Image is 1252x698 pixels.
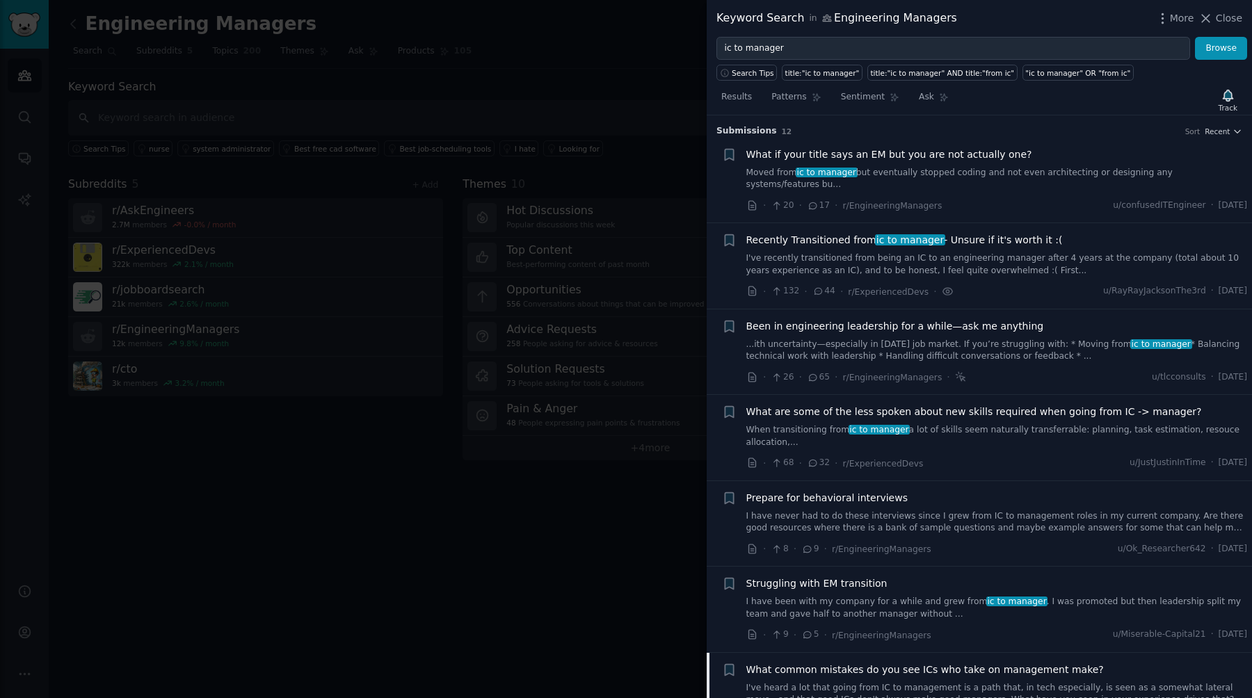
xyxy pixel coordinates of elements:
span: 20 [771,200,794,212]
span: 32 [807,457,830,469]
button: Track [1214,86,1242,115]
span: · [794,542,796,556]
span: [DATE] [1219,628,1247,641]
span: · [799,198,802,213]
span: r/EngineeringManagers [832,631,931,640]
span: in [809,13,817,25]
span: u/Miserable-Capital21 [1113,628,1206,641]
a: What are some of the less spoken about new skills required when going from IC -> manager? [746,405,1202,419]
span: More [1170,11,1194,26]
span: · [804,284,807,299]
span: Results [721,91,752,104]
span: · [933,284,936,299]
div: Track [1219,103,1237,113]
span: · [763,370,766,384]
span: 65 [807,371,830,384]
a: title:"ic to manager" [782,65,862,81]
span: · [794,628,796,642]
a: "ic to manager" OR "from ic" [1022,65,1134,81]
span: · [763,456,766,471]
a: Ask [914,86,954,115]
span: [DATE] [1219,543,1247,555]
span: · [824,542,827,556]
span: 9 [801,543,819,555]
span: r/ExperiencedDevs [843,459,924,469]
span: · [1211,371,1214,384]
a: Results [716,86,757,115]
span: · [835,456,837,471]
a: Struggling with EM transition [746,576,888,591]
button: Recent [1205,127,1242,136]
span: 44 [812,285,835,298]
div: title:"ic to manager" [785,68,860,78]
span: Recent [1205,127,1230,136]
span: Ask [919,91,934,104]
span: Recently Transitioned from - Unsure if it's worth it :( [746,233,1063,247]
span: [DATE] [1219,371,1247,384]
span: 8 [771,543,788,555]
span: · [799,456,802,471]
span: · [763,542,766,556]
span: · [763,628,766,642]
span: ic to manager [986,596,1048,606]
span: Close [1216,11,1242,26]
a: I have never had to do these interviews since I grew from IC to management roles in my current co... [746,510,1248,535]
span: u/Ok_Researcher642 [1118,543,1206,555]
span: · [763,198,766,213]
a: Prepare for behavioral interviews [746,491,908,505]
div: "ic to manager" OR "from ic" [1025,68,1130,78]
span: · [1211,543,1214,555]
span: 5 [801,628,819,641]
span: · [1211,200,1214,212]
span: 9 [771,628,788,641]
span: · [1211,628,1214,641]
span: [DATE] [1219,457,1247,469]
span: u/tlcconsults [1152,371,1206,384]
span: · [947,370,949,384]
div: title:"ic to manager" AND title:"from ic" [870,68,1014,78]
a: Sentiment [836,86,904,115]
button: Search Tips [716,65,777,81]
span: 68 [771,457,794,469]
span: 17 [807,200,830,212]
span: u/JustJustinInTime [1130,457,1206,469]
span: Sentiment [841,91,885,104]
span: · [799,370,802,384]
button: Browse [1195,37,1247,60]
span: Search Tips [732,68,774,78]
a: Moved fromic to managerbut eventually stopped coding and not even architecting or designing any s... [746,167,1248,191]
span: · [824,628,827,642]
span: u/confusedITEngineer [1113,200,1205,212]
div: Keyword Search Engineering Managers [716,10,957,27]
button: More [1155,11,1194,26]
a: I've recently transitioned from being an IC to an engineering manager after 4 years at the compan... [746,252,1248,277]
a: ...ith uncertainty—especially in [DATE] job market. If you’re struggling with: * Moving fromic to... [746,339,1248,363]
span: 132 [771,285,799,298]
a: Patterns [767,86,826,115]
a: title:"ic to manager" AND title:"from ic" [867,65,1018,81]
a: I have been with my company for a while and grew fromic to manager. I was promoted but then leade... [746,596,1248,620]
a: What if your title says an EM but you are not actually one? [746,147,1032,162]
span: What common mistakes do you see ICs who take on management make? [746,663,1104,677]
input: Try a keyword related to your business [716,37,1190,60]
a: When transitioning fromic to managera lot of skills seem naturally transferrable: planning, task ... [746,424,1248,448]
a: Been in engineering leadership for a while—ask me anything [746,319,1044,334]
span: [DATE] [1219,200,1247,212]
span: u/RayRayJacksonThe3rd [1103,285,1206,298]
span: [DATE] [1219,285,1247,298]
span: r/ExperiencedDevs [848,287,929,297]
span: · [1211,457,1214,469]
span: Patterns [771,91,806,104]
div: Sort [1185,127,1201,136]
span: · [840,284,843,299]
span: Submission s [716,125,777,138]
span: · [1211,285,1214,298]
span: 26 [771,371,794,384]
span: ic to manager [875,234,945,245]
span: 12 [782,127,792,136]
